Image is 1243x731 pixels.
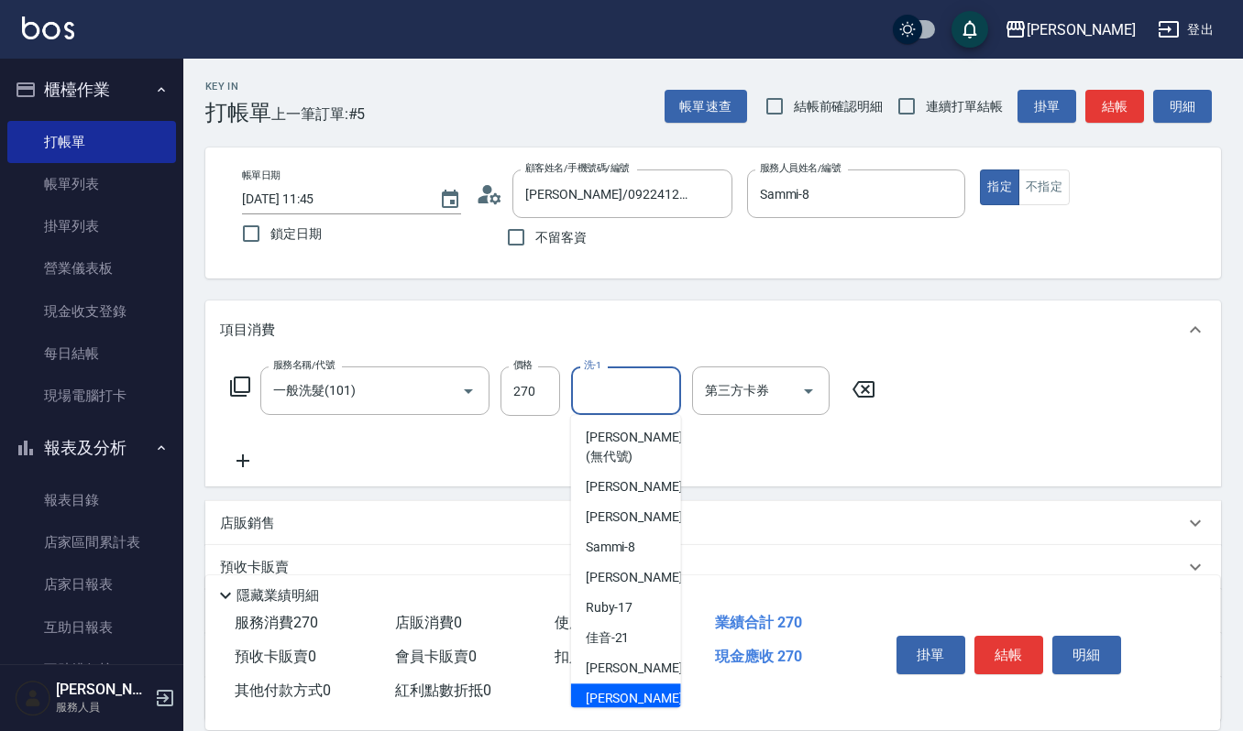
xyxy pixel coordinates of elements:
label: 帳單日期 [242,169,280,182]
span: 結帳前確認明細 [794,97,884,116]
label: 顧客姓名/手機號碼/編號 [525,161,630,175]
button: 報表及分析 [7,424,176,472]
button: 結帳 [1085,90,1144,124]
p: 店販銷售 [220,514,275,533]
span: 業績合計 270 [715,614,802,631]
a: 報表目錄 [7,479,176,521]
span: 預收卡販賣 0 [235,648,316,665]
button: 明細 [1052,636,1121,674]
span: [PERSON_NAME] (無代號) [586,428,683,466]
h2: Key In [205,81,271,93]
input: YYYY/MM/DD hh:mm [242,184,421,214]
a: 現金收支登錄 [7,290,176,333]
button: Open [794,376,823,406]
span: 上一筆訂單:#5 [271,103,366,125]
div: 店販銷售 [205,501,1221,545]
button: 登出 [1150,13,1221,47]
span: [PERSON_NAME] -23 [586,689,701,708]
button: 帳單速查 [665,90,747,124]
span: 使用預收卡 0 [555,614,636,631]
label: 服務名稱/代號 [273,358,335,372]
div: 項目消費 [205,300,1221,359]
span: 佳音 -21 [586,628,630,648]
span: 店販消費 0 [395,614,462,631]
button: save [951,11,988,48]
button: 櫃檯作業 [7,66,176,114]
a: 每日結帳 [7,333,176,375]
a: 店家區間累計表 [7,521,176,563]
img: Person [15,680,51,716]
h3: 打帳單 [205,100,271,125]
span: Ruby -17 [586,598,633,617]
a: 打帳單 [7,121,176,163]
label: 價格 [513,358,533,372]
label: 服務人員姓名/編號 [760,161,841,175]
span: [PERSON_NAME] -4 [586,477,694,496]
button: Choose date, selected date is 2025-10-09 [428,178,472,222]
span: 服務消費 270 [235,614,318,631]
span: 其他付款方式 0 [235,682,331,699]
span: 紅利點數折抵 0 [395,682,491,699]
a: 互助日報表 [7,606,176,649]
span: 鎖定日期 [270,224,322,244]
span: 連續打單結帳 [926,97,1003,116]
a: 掛單列表 [7,205,176,247]
button: 不指定 [1018,169,1070,205]
span: Sammi -8 [586,538,636,557]
button: 明細 [1153,90,1212,124]
span: [PERSON_NAME] -6 [586,507,694,527]
span: 不留客資 [535,228,587,247]
button: Open [454,376,483,406]
a: 帳單列表 [7,163,176,205]
p: 服務人員 [56,699,149,715]
div: [PERSON_NAME] [1027,18,1136,41]
label: 洗-1 [584,358,601,372]
span: 現金應收 270 [715,648,802,665]
p: 隱藏業績明細 [236,586,319,606]
div: 預收卡販賣 [205,545,1221,589]
p: 預收卡販賣 [220,558,289,577]
a: 現場電腦打卡 [7,375,176,417]
span: [PERSON_NAME] -9 [586,568,694,587]
span: [PERSON_NAME] -22 [586,659,701,678]
button: 指定 [980,169,1019,205]
a: 營業儀表板 [7,247,176,289]
button: 掛單 [1017,90,1076,124]
button: 結帳 [974,636,1043,674]
img: Logo [22,16,74,39]
a: 店家日報表 [7,563,176,606]
button: 掛單 [896,636,965,674]
a: 互助排行榜 [7,649,176,691]
span: 會員卡販賣 0 [395,648,477,665]
p: 項目消費 [220,321,275,340]
h5: [PERSON_NAME] [56,681,149,699]
button: [PERSON_NAME] [997,11,1143,49]
span: 扣入金 0 [555,648,607,665]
